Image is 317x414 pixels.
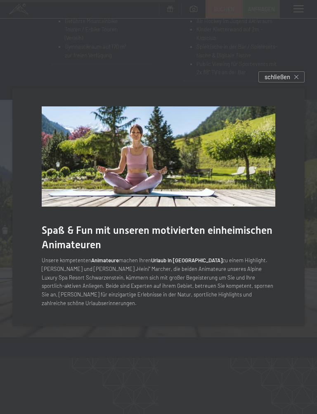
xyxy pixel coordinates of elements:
[151,257,222,263] strong: Urlaub in [GEOGRAPHIC_DATA]
[91,257,119,263] strong: Animateure
[42,256,275,308] p: Unsere kompetenten machen Ihren zu einem Highlight. [PERSON_NAME] und [PERSON_NAME] „Heini“ March...
[42,224,272,251] span: Spaß & Fun mit unseren motivierten einheimischen Animateuren
[42,106,275,207] img: Aktivurlaub in Südtirol | Wandern, Biken, Fitness & Yoga im Hotel Schwarzenstein
[265,73,290,81] span: schließen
